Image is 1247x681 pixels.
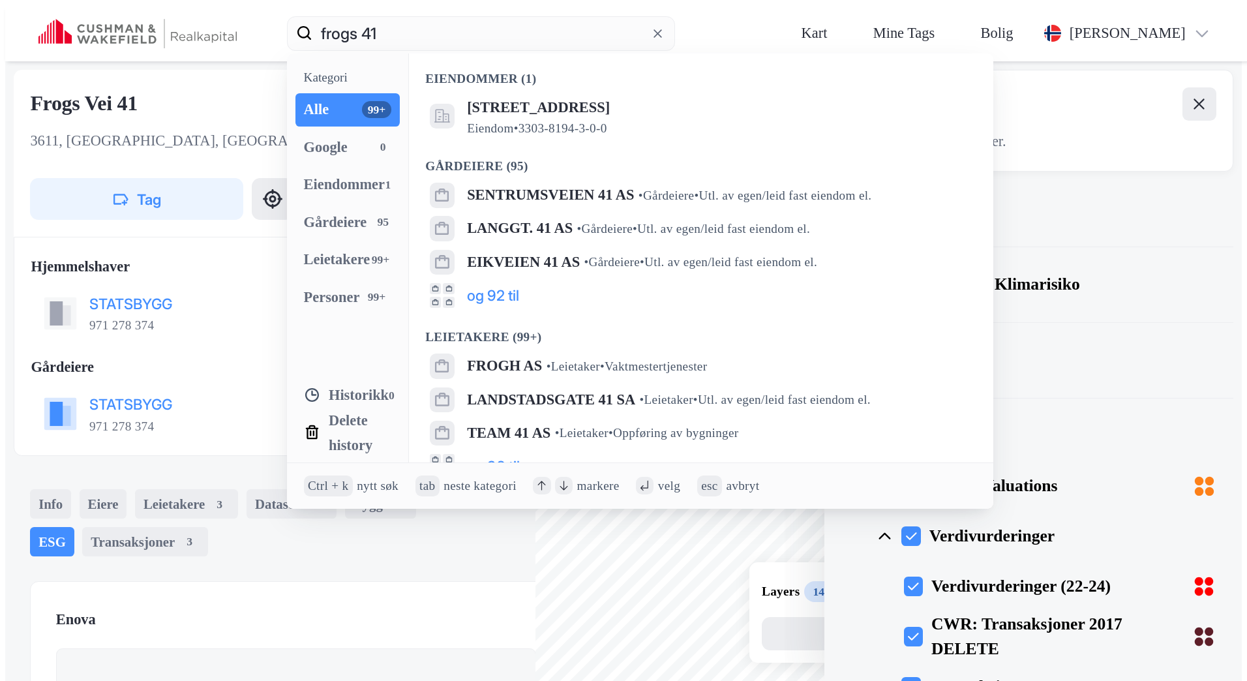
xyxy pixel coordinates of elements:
div: Gårdeiere (95) [409,141,993,179]
span: [STREET_ADDRESS] [467,95,968,120]
div: Energi & Fysisk Klimarisiko [875,272,1217,297]
div: Gårdeiere [304,210,367,235]
iframe: Chat Widget [1182,618,1247,681]
img: cushman-wakefield-realkapital-logo.202ea83816669bd177139c58696a8fa1.svg [38,19,237,48]
div: Ctrl + k [304,476,353,496]
div: 971 278 374 [89,418,154,435]
div: Layers [762,583,800,600]
div: Alle [304,97,329,122]
span: LANGGT. 41 AS [467,216,573,241]
div: velg [658,477,680,494]
span: TEAM 41 AS [467,421,550,446]
div: ESG [30,527,74,556]
div: Kontrollprogram for chat [1182,618,1247,681]
span: FROGH AS [467,354,542,378]
div: avbryt [726,477,759,494]
div: Eiere [80,489,127,519]
div: 971 278 374 [89,317,154,334]
div: 99+ [362,101,391,118]
span: SENTRUMSVEIEN 41 AS [467,183,634,207]
button: og 92 til [467,283,519,308]
div: Historikk [304,383,389,408]
div: 3 [179,531,200,552]
div: Eiendommer [304,172,385,197]
button: og 96 til [467,454,520,479]
span: • [640,393,644,406]
span: LANDSTADSGATE 41 SA [467,387,635,412]
div: 99+ [362,289,391,306]
div: Leietakere [135,489,238,519]
div: esc [697,476,722,496]
div: Test CWR Valuations [904,474,1183,498]
div: Hjemmelshaver [31,254,494,279]
span: • [577,222,581,235]
span: Gårdeiere • Utl. av egen/leid fast eiendom el. [639,187,872,204]
button: Tag [30,178,243,220]
div: markere [577,477,620,494]
div: Verdivurderinger [929,524,1217,549]
div: CWR Intern [902,424,1216,449]
div: Kategori [304,70,400,85]
div: Leietakere [304,247,370,272]
div: Kartlag [875,196,1217,221]
div: tab [415,476,440,496]
div: 0 [374,139,391,156]
span: Leietaker • Oppføring av bygninger [555,425,739,442]
div: Google [304,135,348,160]
div: Mine Tags [873,21,935,46]
span: • [584,255,589,269]
div: 1 [385,176,391,193]
div: Eiendommer (1) [409,53,993,91]
div: 3 [209,494,230,515]
div: Transaksjoner [875,348,1217,372]
span: Leietaker • Vaktmestertjenester [547,358,708,375]
span: Gårdeiere • Utl. av egen/leid fast eiendom el. [577,220,810,237]
div: Frogs Vei 41 [30,87,142,120]
div: neste kategori [443,477,517,494]
div: Verdivurderinger (22-24) [931,574,1183,599]
div: Transaksjoner [82,527,208,556]
div: 3611, [GEOGRAPHIC_DATA], [GEOGRAPHIC_DATA] [30,129,371,153]
input: Søk på adresse, matrikkel, gårdeiere, leietakere eller personer [312,12,649,54]
div: Kart [802,21,828,46]
span: • [555,426,560,440]
span: Gårdeiere • Utl. av egen/leid fast eiendom el. [584,254,818,271]
div: nytt søk [357,477,398,494]
div: Delete history [329,408,391,459]
div: Personer [304,285,360,310]
div: Bolig [981,21,1014,46]
div: Gårdeiere [31,355,494,380]
div: 14 [804,581,834,602]
div: [PERSON_NAME] [1070,21,1186,46]
div: CWR: Transaksjoner 2017 DELETE [931,612,1183,662]
span: Leietaker • Utl. av egen/leid fast eiendom el. [640,391,871,408]
div: 99+ [370,252,391,269]
div: Leietakere (99+) [409,312,993,350]
span: Eiendom • 3303-8194-3-0-0 [467,120,607,137]
button: Vis [762,617,960,650]
div: Visualiser data i kartet her. [850,129,1216,154]
span: • [639,189,643,202]
span: • [547,359,551,373]
div: 95 [374,214,391,231]
div: Enova [56,607,96,632]
div: Info [30,489,71,519]
div: Datasett [247,489,337,519]
div: 0 [389,387,395,404]
span: EIKVEIEN 41 AS [467,250,580,275]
